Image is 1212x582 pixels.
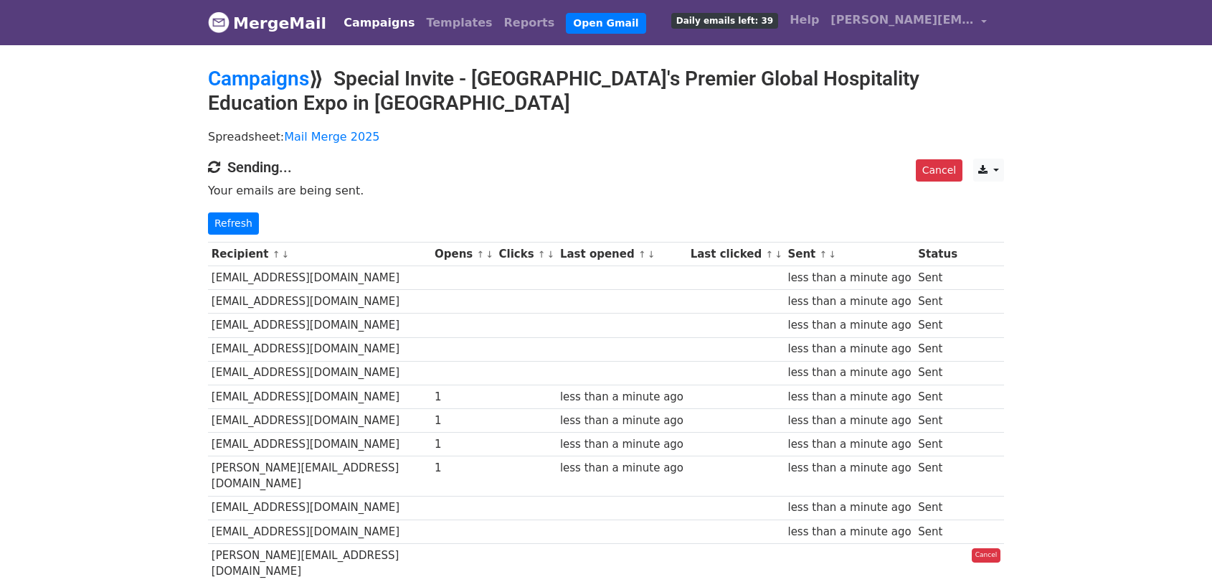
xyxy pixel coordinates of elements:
[785,243,915,266] th: Sent
[435,389,492,405] div: 1
[496,243,557,266] th: Clicks
[281,249,289,260] a: ↓
[208,11,229,33] img: MergeMail logo
[784,6,825,34] a: Help
[208,67,1004,115] h2: ⟫ Special Invite - [GEOGRAPHIC_DATA]'s Premier Global Hospitality Education Expo in [GEOGRAPHIC_D...
[208,456,431,497] td: [PERSON_NAME][EMAIL_ADDRESS][DOMAIN_NAME]
[208,361,431,385] td: [EMAIL_ADDRESS][DOMAIN_NAME]
[273,249,280,260] a: ↑
[914,432,960,456] td: Sent
[828,249,836,260] a: ↓
[916,159,962,182] a: Cancel
[208,408,431,432] td: [EMAIL_ADDRESS][DOMAIN_NAME]
[547,249,555,260] a: ↓
[538,249,546,260] a: ↑
[208,243,431,266] th: Recipient
[476,249,484,260] a: ↑
[914,243,960,266] th: Status
[914,314,960,337] td: Sent
[208,314,431,337] td: [EMAIL_ADDRESS][DOMAIN_NAME]
[208,520,431,543] td: [EMAIL_ADDRESS][DOMAIN_NAME]
[787,499,911,516] div: less than a minute ago
[208,159,1004,176] h4: Sending...
[914,520,960,543] td: Sent
[671,13,778,29] span: Daily emails left: 39
[830,11,974,29] span: [PERSON_NAME][EMAIL_ADDRESS][DOMAIN_NAME]
[775,249,782,260] a: ↓
[208,337,431,361] td: [EMAIL_ADDRESS][DOMAIN_NAME]
[820,249,828,260] a: ↑
[557,243,687,266] th: Last opened
[208,432,431,456] td: [EMAIL_ADDRESS][DOMAIN_NAME]
[787,389,911,405] div: less than a minute ago
[972,548,1001,563] a: Cancel
[648,249,655,260] a: ↓
[284,130,379,144] a: Mail Merge 2025
[420,9,498,37] a: Templates
[208,129,1004,144] p: Spreadsheet:
[914,266,960,290] td: Sent
[208,212,259,235] a: Refresh
[208,8,326,38] a: MergeMail
[208,385,431,408] td: [EMAIL_ADDRESS][DOMAIN_NAME]
[825,6,993,39] a: [PERSON_NAME][EMAIL_ADDRESS][DOMAIN_NAME]
[208,496,431,520] td: [EMAIL_ADDRESS][DOMAIN_NAME]
[914,290,960,314] td: Sent
[666,6,784,34] a: Daily emails left: 39
[765,249,773,260] a: ↑
[338,9,420,37] a: Campaigns
[787,341,911,357] div: less than a minute ago
[787,524,911,540] div: less than a minute ago
[435,436,492,453] div: 1
[435,413,492,429] div: 1
[687,243,785,266] th: Last clicked
[560,436,683,453] div: less than a minute ago
[787,294,911,310] div: less than a minute ago
[914,408,960,432] td: Sent
[914,337,960,361] td: Sent
[208,266,431,290] td: [EMAIL_ADDRESS][DOMAIN_NAME]
[787,413,911,429] div: less than a minute ago
[431,243,496,266] th: Opens
[498,9,561,37] a: Reports
[787,365,911,381] div: less than a minute ago
[208,183,1004,198] p: Your emails are being sent.
[914,456,960,497] td: Sent
[914,385,960,408] td: Sent
[208,290,431,314] td: [EMAIL_ADDRESS][DOMAIN_NAME]
[560,389,683,405] div: less than a minute ago
[486,249,493,260] a: ↓
[787,436,911,453] div: less than a minute ago
[638,249,646,260] a: ↑
[560,460,683,477] div: less than a minute ago
[914,361,960,385] td: Sent
[787,317,911,334] div: less than a minute ago
[208,67,309,90] a: Campaigns
[560,413,683,429] div: less than a minute ago
[566,13,645,34] a: Open Gmail
[435,460,492,477] div: 1
[787,270,911,286] div: less than a minute ago
[914,496,960,520] td: Sent
[787,460,911,477] div: less than a minute ago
